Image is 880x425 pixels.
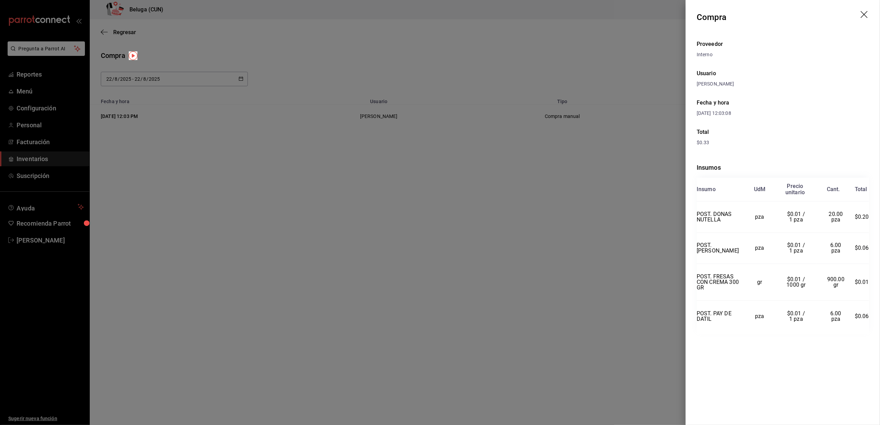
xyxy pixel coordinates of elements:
[787,310,806,322] span: $0.01 / 1 pza
[697,128,869,136] div: Total
[697,80,869,88] div: [PERSON_NAME]
[697,40,869,48] div: Proveedor
[697,186,716,192] div: Insumo
[827,186,840,192] div: Cant.
[855,279,869,285] span: $0.01
[697,201,744,233] td: POST. DONAS NUTELLA
[744,300,775,332] td: pza
[855,245,869,251] span: $0.06
[830,310,843,322] span: 6.00 pza
[697,264,744,301] td: POST. FRESAS CON CREMA 300 GR
[855,214,869,220] span: $0.20
[787,276,807,288] span: $0.01 / 1000 gr
[697,51,869,58] div: Interno
[697,233,744,264] td: POST. [PERSON_NAME]
[830,242,843,254] span: 6.00 pza
[697,69,869,78] div: Usuario
[744,264,775,301] td: gr
[855,186,867,192] div: Total
[787,211,806,223] span: $0.01 / 1 pza
[744,233,775,264] td: pza
[697,300,744,332] td: POST. PAY DE DATIL
[785,183,805,196] div: Precio unitario
[129,51,137,60] img: Tooltip marker
[861,11,869,19] button: drag
[697,110,783,117] div: [DATE] 12:03:08
[697,11,727,23] div: Compra
[697,163,869,172] div: Insumos
[855,313,869,319] span: $0.06
[697,140,709,145] span: $0.33
[744,201,775,233] td: pza
[829,211,844,223] span: 20.00 pza
[697,99,783,107] div: Fecha y hora
[787,242,806,254] span: $0.01 / 1 pza
[827,276,846,288] span: 900.00 gr
[754,186,766,192] div: UdM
